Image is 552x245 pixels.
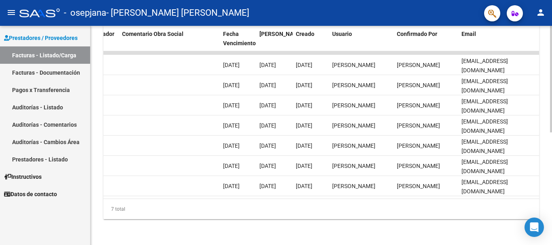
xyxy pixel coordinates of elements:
[223,122,240,129] span: [DATE]
[64,4,106,22] span: - osepjana
[397,183,440,189] span: [PERSON_NAME]
[461,118,508,134] span: [EMAIL_ADDRESS][DOMAIN_NAME]
[397,82,440,88] span: [PERSON_NAME]
[293,25,329,61] datatable-header-cell: Creado
[461,31,476,37] span: Email
[4,190,57,199] span: Datos de contacto
[223,31,256,46] span: Fecha Vencimiento
[332,183,375,189] span: [PERSON_NAME]
[332,82,375,88] span: [PERSON_NAME]
[296,82,312,88] span: [DATE]
[119,25,220,61] datatable-header-cell: Comentario Obra Social
[296,142,312,149] span: [DATE]
[329,25,394,61] datatable-header-cell: Usuario
[223,142,240,149] span: [DATE]
[223,82,240,88] span: [DATE]
[461,179,508,195] span: [EMAIL_ADDRESS][DOMAIN_NAME]
[223,62,240,68] span: [DATE]
[397,31,437,37] span: Confirmado Por
[296,102,312,109] span: [DATE]
[397,142,440,149] span: [PERSON_NAME]
[458,25,539,61] datatable-header-cell: Email
[106,4,249,22] span: - [PERSON_NAME] [PERSON_NAME]
[259,183,276,189] span: [DATE]
[397,122,440,129] span: [PERSON_NAME]
[332,31,352,37] span: Usuario
[296,31,314,37] span: Creado
[397,163,440,169] span: [PERSON_NAME]
[259,31,303,37] span: [PERSON_NAME]
[223,102,240,109] span: [DATE]
[332,142,375,149] span: [PERSON_NAME]
[220,25,256,61] datatable-header-cell: Fecha Vencimiento
[223,183,240,189] span: [DATE]
[332,62,375,68] span: [PERSON_NAME]
[296,62,312,68] span: [DATE]
[461,98,508,114] span: [EMAIL_ADDRESS][DOMAIN_NAME]
[259,163,276,169] span: [DATE]
[461,78,508,94] span: [EMAIL_ADDRESS][DOMAIN_NAME]
[122,31,183,37] span: Comentario Obra Social
[296,163,312,169] span: [DATE]
[397,102,440,109] span: [PERSON_NAME]
[461,159,508,174] span: [EMAIL_ADDRESS][DOMAIN_NAME]
[6,8,16,17] mat-icon: menu
[461,138,508,154] span: [EMAIL_ADDRESS][DOMAIN_NAME]
[259,102,276,109] span: [DATE]
[223,163,240,169] span: [DATE]
[259,82,276,88] span: [DATE]
[296,183,312,189] span: [DATE]
[397,62,440,68] span: [PERSON_NAME]
[536,8,546,17] mat-icon: person
[259,142,276,149] span: [DATE]
[259,62,276,68] span: [DATE]
[332,102,375,109] span: [PERSON_NAME]
[332,122,375,129] span: [PERSON_NAME]
[103,199,539,219] div: 7 total
[332,163,375,169] span: [PERSON_NAME]
[525,218,544,237] div: Open Intercom Messenger
[4,172,42,181] span: Instructivos
[256,25,293,61] datatable-header-cell: Fecha Confimado
[4,34,78,42] span: Prestadores / Proveedores
[394,25,458,61] datatable-header-cell: Confirmado Por
[259,122,276,129] span: [DATE]
[296,122,312,129] span: [DATE]
[461,58,508,73] span: [EMAIL_ADDRESS][DOMAIN_NAME]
